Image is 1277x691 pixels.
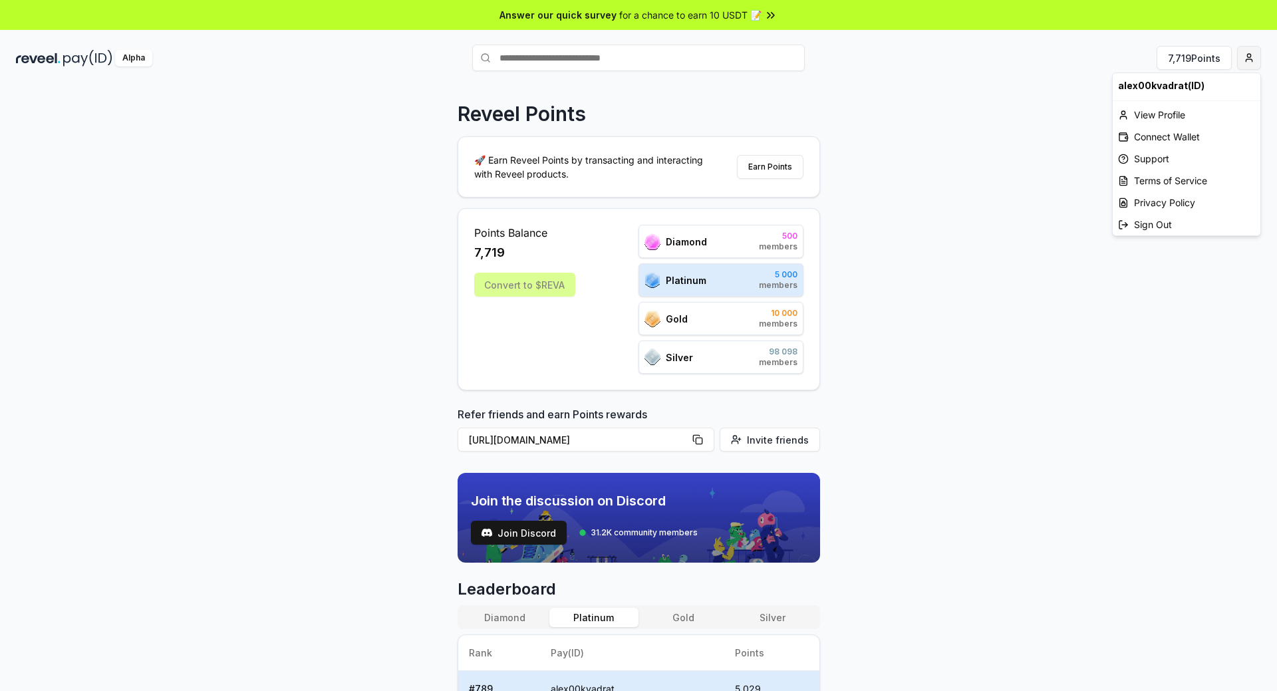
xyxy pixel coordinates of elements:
[1113,104,1260,126] div: View Profile
[1113,126,1260,148] div: Connect Wallet
[1113,170,1260,192] a: Terms of Service
[1113,192,1260,213] a: Privacy Policy
[1113,213,1260,235] div: Sign Out
[1113,148,1260,170] a: Support
[1113,73,1260,98] div: alex00kvadrat(ID)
